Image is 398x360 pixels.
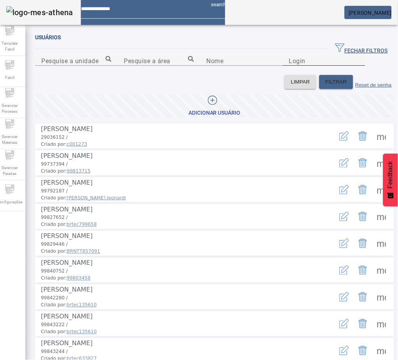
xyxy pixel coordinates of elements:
[326,78,347,86] span: FILTRAR
[41,125,93,133] span: [PERSON_NAME]
[67,168,91,174] span: 99813715
[41,161,68,167] span: 99737394 /
[41,313,93,320] span: [PERSON_NAME]
[67,195,126,201] span: [PERSON_NAME].leonardi
[354,154,372,172] button: Delete
[354,207,372,226] button: Delete
[353,75,394,89] button: Reset de senha
[41,56,111,66] input: Number
[335,43,388,55] span: FECHAR FILTROS
[372,341,391,360] button: Mais
[41,232,93,240] span: [PERSON_NAME]
[41,269,68,274] span: 99840752 /
[354,234,372,253] button: Delete
[41,188,68,194] span: 99792187 /
[6,6,73,19] img: logo-mes-athena
[35,34,61,40] span: Usuários
[41,302,334,309] span: Criado por:
[383,154,398,206] button: Feedback - Mostrar pesquisa
[124,56,194,66] input: Number
[41,179,93,186] span: [PERSON_NAME]
[329,42,394,56] button: FECHAR FILTROS
[206,57,224,65] mat-label: Nome
[354,315,372,333] button: Delete
[41,340,93,347] span: [PERSON_NAME]
[67,222,97,227] span: brtec799658
[41,259,93,267] span: [PERSON_NAME]
[372,180,391,199] button: Mais
[41,322,68,328] span: 99843222 /
[354,341,372,360] button: Delete
[41,152,93,159] span: [PERSON_NAME]
[285,75,316,89] button: LIMPAR
[67,142,87,147] span: c001273
[41,57,99,65] mat-label: Pesquise a unidade
[372,234,391,253] button: Mais
[41,221,334,228] span: Criado por:
[354,288,372,306] button: Delete
[188,109,241,117] div: Adicionar Usuário
[124,57,171,65] mat-label: Pesquise a área
[67,302,97,308] span: brtec135610
[3,72,17,83] span: Fabril
[387,161,394,189] span: Feedback
[35,95,394,117] button: Adicionar Usuário
[41,248,334,255] span: Criado por:
[354,261,372,280] button: Delete
[41,206,93,213] span: [PERSON_NAME]
[41,215,68,220] span: 99827652 /
[356,82,392,88] label: Reset de senha
[354,180,372,199] button: Delete
[289,57,306,65] mat-label: Login
[67,329,97,335] span: brtec135610
[67,276,91,281] span: 99803458
[372,207,391,226] button: Mais
[319,75,353,89] button: FILTRAR
[41,194,334,201] span: Criado por:
[372,127,391,145] button: Mais
[372,154,391,172] button: Mais
[41,168,334,175] span: Criado por:
[354,127,372,145] button: Delete
[67,249,100,254] span: BRNTT857091
[41,275,334,282] span: Criado por:
[41,295,68,301] span: 99842280 /
[372,288,391,306] button: Mais
[41,141,334,148] span: Criado por:
[41,286,93,294] span: [PERSON_NAME]
[372,261,391,280] button: Mais
[41,242,68,247] span: 99829446 /
[372,315,391,333] button: Mais
[291,78,310,86] span: LIMPAR
[41,135,68,140] span: 29036152 /
[41,349,68,355] span: 99843244 /
[349,10,392,16] span: [PERSON_NAME]
[41,329,334,336] span: Criado por:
